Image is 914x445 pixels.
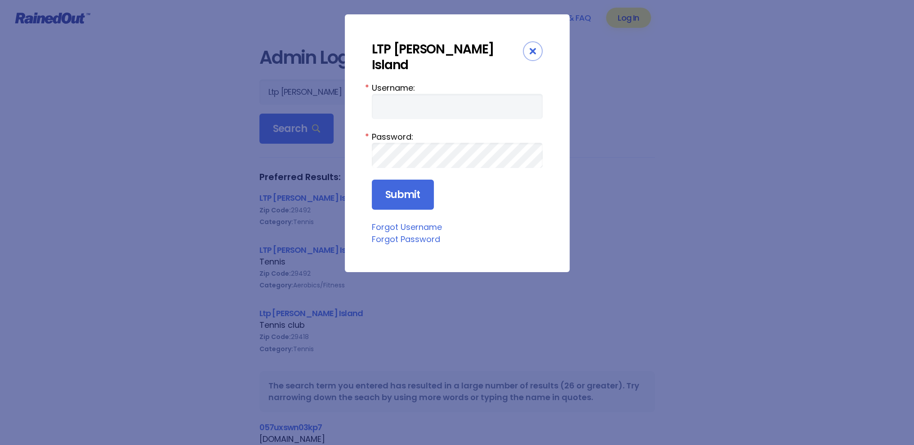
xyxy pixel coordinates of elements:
[372,41,523,73] div: LTP [PERSON_NAME] Island
[523,41,543,61] div: Close
[372,221,442,233] a: Forgot Username
[372,131,543,143] label: Password:
[372,234,440,245] a: Forgot Password
[372,82,543,94] label: Username:
[372,180,434,210] input: Submit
